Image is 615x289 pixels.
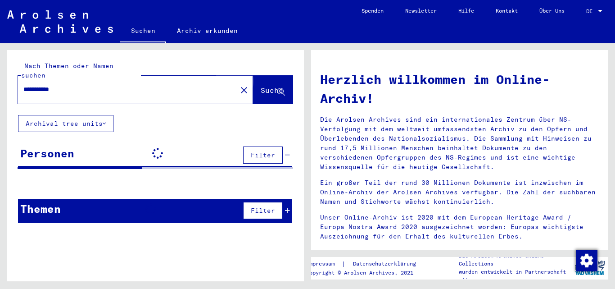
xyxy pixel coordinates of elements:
img: Arolsen_neg.svg [7,10,113,33]
h1: Herzlich willkommen im Online-Archiv! [320,70,599,108]
div: Zustimmung ändern [575,249,597,271]
mat-label: Nach Themen oder Namen suchen [21,62,113,79]
div: | [306,259,427,269]
button: Clear [235,81,253,99]
span: DE [586,8,596,14]
img: yv_logo.png [573,257,607,279]
a: Archiv erkunden [166,20,249,41]
p: Ein großer Teil der rund 30 Millionen Dokumente ist inzwischen im Online-Archiv der Arolsen Archi... [320,178,599,206]
span: Filter [251,151,275,159]
div: Personen [20,145,74,161]
div: Themen [20,201,61,217]
span: Filter [251,206,275,215]
p: Copyright © Arolsen Archives, 2021 [306,269,427,277]
a: Suchen [120,20,166,43]
img: Zustimmung ändern [576,250,597,271]
p: wurden entwickelt in Partnerschaft mit [459,268,571,284]
p: Unser Online-Archiv ist 2020 mit dem European Heritage Award / Europa Nostra Award 2020 ausgezeic... [320,213,599,241]
a: Datenschutzerklärung [346,259,427,269]
p: Die Arolsen Archives Online-Collections [459,252,571,268]
button: Suche [253,76,293,104]
mat-icon: close [239,85,249,96]
button: Filter [243,147,283,164]
p: Die Arolsen Archives sind ein internationales Zentrum über NS-Verfolgung mit dem weltweit umfasse... [320,115,599,172]
span: Suche [261,86,283,95]
button: Filter [243,202,283,219]
a: Impressum [306,259,342,269]
button: Archival tree units [18,115,113,132]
